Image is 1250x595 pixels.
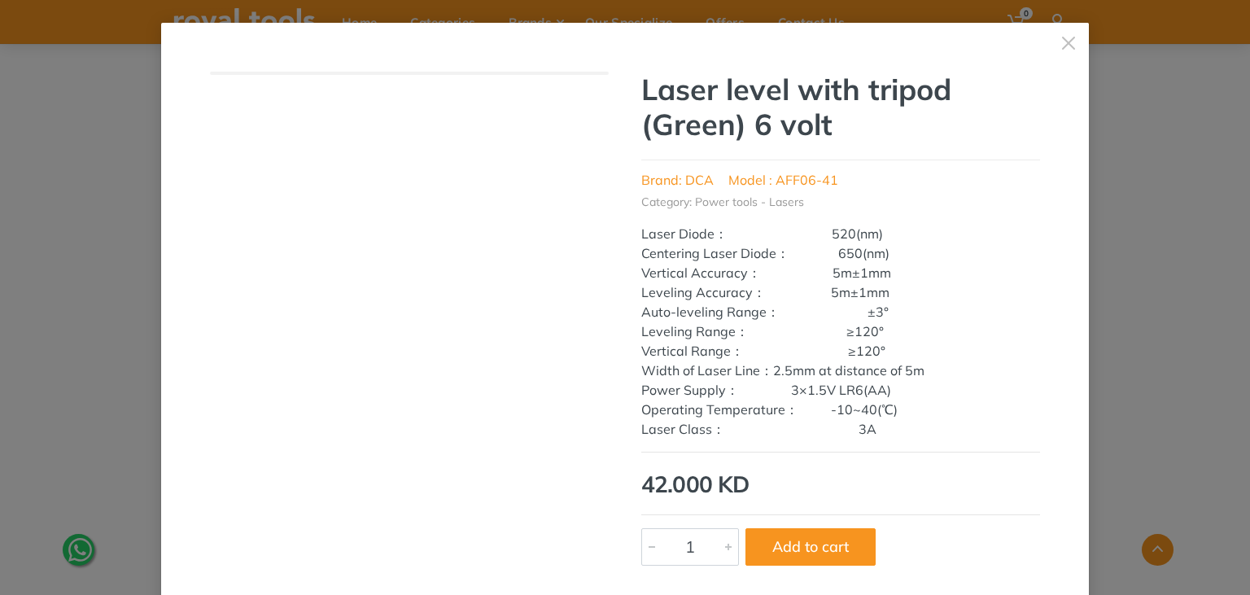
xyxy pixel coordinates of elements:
[641,263,1040,282] div: Vertical Accuracy： 5m±1mm
[641,400,1040,419] div: Operating Temperature： -10~40(℃)
[728,170,838,190] li: Model : AFF06-41
[641,170,714,190] li: Brand: DCA
[641,467,1040,501] div: 42.000 KD
[745,528,876,566] button: Add to cart
[641,302,1040,322] div: Auto-leveling Range： ±3°
[641,380,1040,400] div: Power Supply： 3×1.5V LR6(AA)
[641,282,1040,302] div: Leveling Accuracy： 5m±1mm
[641,72,1040,142] h1: Laser level with tripod (Green) 6 volt
[641,224,1040,243] div: Laser Diode： 520(nm)
[641,243,1040,263] div: Centering Laser Diode： 650(nm)
[641,194,804,211] li: Category: Power tools - Lasers
[641,361,1040,380] div: Width of Laser Line：2.5mm at distance of 5m
[641,322,1040,341] div: Leveling Range： ≥120°
[641,419,1040,439] div: Laser Class： 3A
[641,341,1040,361] div: Vertical Range： ≥120°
